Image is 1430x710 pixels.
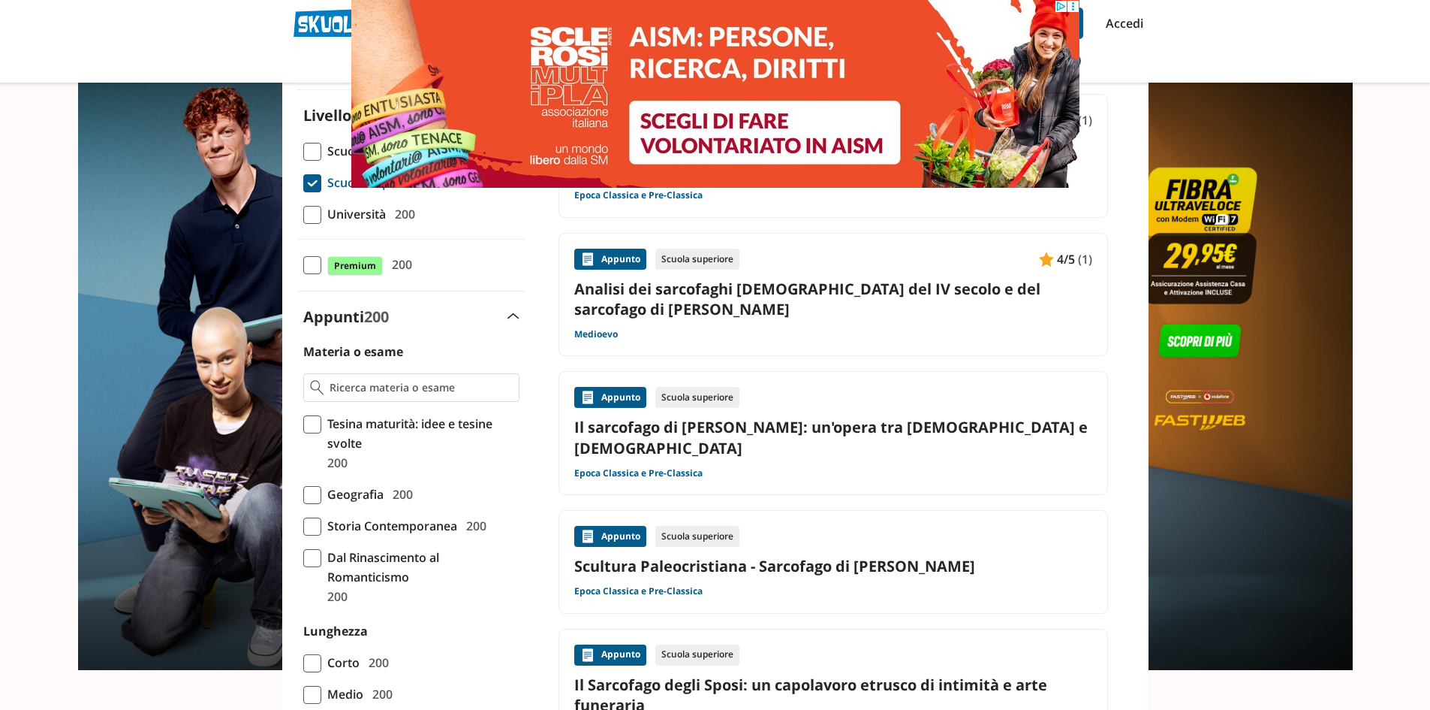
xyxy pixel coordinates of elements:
a: Epoca Classica e Pre-Classica [574,189,703,201]
div: Appunto [574,249,646,270]
a: Medioevo [574,328,618,340]
span: Università [321,204,386,224]
span: 200 [364,307,389,327]
img: Appunti contenuto [1039,252,1054,267]
input: Ricerca materia o esame [330,380,512,395]
label: Livello [303,105,351,125]
label: Materia o esame [303,343,403,360]
span: 200 [389,204,415,224]
span: (1) [1078,110,1092,130]
a: Scultura Paleocristiana - Sarcofago di [PERSON_NAME] [574,556,1092,576]
span: Storia Contemporanea [321,516,457,536]
a: Epoca Classica e Pre-Classica [574,467,703,479]
span: 4/5 [1057,249,1075,269]
span: 200 [321,453,348,473]
div: Scuola superiore [655,645,739,666]
span: Scuola Superiore [321,173,424,192]
div: Appunto [574,387,646,408]
span: 200 [387,485,413,504]
a: Analisi dei sarcofaghi [DEMOGRAPHIC_DATA] del IV secolo e del sarcofago di [PERSON_NAME] [574,279,1092,319]
img: Ricerca materia o esame [310,380,324,395]
span: (1) [1078,249,1092,269]
span: 200 [386,255,412,274]
span: 200 [321,587,348,606]
span: Geografia [321,485,384,504]
span: Tesina maturità: idee e tesine svolte [321,414,519,453]
a: Il sarcofago di [PERSON_NAME]: un'opera tra [DEMOGRAPHIC_DATA] e [DEMOGRAPHIC_DATA] [574,417,1092,458]
span: Scuola Media [321,141,403,161]
label: Appunti [303,307,389,327]
img: Appunti contenuto [580,252,595,267]
div: Scuola superiore [655,526,739,547]
a: Accedi [1106,8,1137,39]
span: Corto [321,653,360,672]
div: Appunto [574,526,646,547]
img: Appunti contenuto [580,529,595,544]
span: 200 [460,516,486,536]
div: Scuola superiore [655,387,739,408]
img: Apri e chiudi sezione [507,313,519,319]
img: Appunti contenuto [580,648,595,663]
label: Lunghezza [303,623,368,639]
div: Scuola superiore [655,249,739,270]
span: 200 [363,653,389,672]
div: Appunto [574,645,646,666]
span: Medio [321,684,363,704]
span: Dal Rinascimento al Romanticismo [321,548,519,587]
a: Epoca Classica e Pre-Classica [574,585,703,597]
span: 200 [366,684,393,704]
img: Appunti contenuto [580,390,595,405]
span: Premium [327,256,383,276]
